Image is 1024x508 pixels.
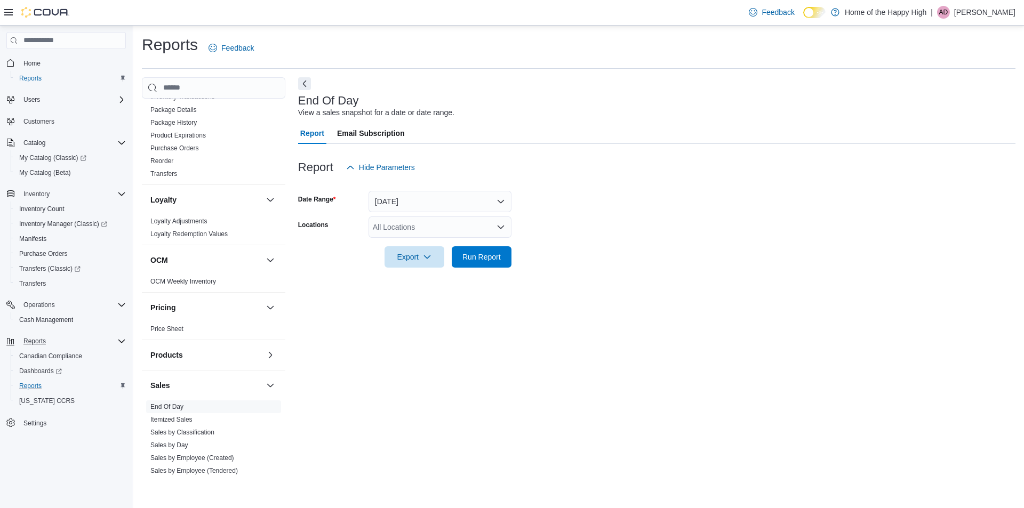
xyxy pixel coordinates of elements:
span: Purchase Orders [150,144,199,152]
label: Date Range [298,195,336,204]
button: Settings [2,415,130,430]
span: Manifests [15,232,126,245]
button: Operations [2,297,130,312]
span: Package History [150,118,197,127]
a: Package Details [150,106,197,114]
nav: Complex example [6,51,126,458]
span: My Catalog (Beta) [19,168,71,177]
a: Package History [150,119,197,126]
span: OCM Weekly Inventory [150,277,216,286]
span: Operations [19,299,126,311]
span: Home [19,57,126,70]
a: Inventory Transactions [150,93,215,101]
h3: Pricing [150,302,175,313]
h3: Products [150,350,183,360]
button: Pricing [150,302,262,313]
a: My Catalog (Classic) [15,151,91,164]
span: Report [300,123,324,144]
span: Price Sheet [150,325,183,333]
a: My Catalog (Classic) [11,150,130,165]
span: Dashboards [15,365,126,377]
button: Inventory [19,188,54,200]
a: Reports [15,380,46,392]
span: Canadian Compliance [15,350,126,362]
a: Purchase Orders [15,247,72,260]
a: Itemized Sales [150,416,193,423]
a: Feedback [745,2,798,23]
span: Inventory Manager (Classic) [15,217,126,230]
span: Cash Management [19,316,73,324]
span: Users [23,95,40,104]
a: Dashboards [15,365,66,377]
h3: OCM [150,255,168,265]
button: Reports [2,334,130,349]
span: Purchase Orders [19,249,68,258]
a: Inventory Manager (Classic) [11,216,130,231]
button: Run Report [452,246,511,268]
a: Loyalty Redemption Values [150,230,228,238]
span: Inventory Count [19,205,65,213]
button: Export [385,246,444,268]
span: Sales by Classification [150,428,214,437]
button: Open list of options [497,223,505,231]
div: OCM [142,275,285,292]
span: Customers [23,117,54,126]
button: Catalog [2,135,130,150]
button: [DATE] [369,191,511,212]
span: Hide Parameters [359,162,415,173]
span: Dark Mode [803,18,804,19]
span: Transfers (Classic) [19,264,81,273]
a: Inventory Manager (Classic) [15,217,111,230]
button: Hide Parameters [342,157,419,178]
span: Transfers (Classic) [15,262,126,275]
span: Settings [23,419,46,428]
span: Loyalty Adjustments [150,217,207,225]
span: Purchase Orders [15,247,126,260]
button: Inventory Count [11,201,130,216]
h3: End Of Day [298,94,359,107]
span: Users [19,93,126,106]
a: Sales by Employee (Created) [150,454,234,462]
span: Reports [15,72,126,85]
button: Reports [19,335,50,348]
span: Sales by Employee (Tendered) [150,466,238,475]
span: My Catalog (Beta) [15,166,126,179]
span: Operations [23,301,55,309]
a: Inventory Count [15,203,69,215]
span: My Catalog (Classic) [15,151,126,164]
span: Reports [15,380,126,392]
button: [US_STATE] CCRS [11,393,130,408]
span: Inventory Count [15,203,126,215]
span: AD [939,6,948,19]
button: Manifests [11,231,130,246]
button: Catalog [19,136,50,149]
a: Transfers [150,170,177,178]
span: [US_STATE] CCRS [19,397,75,405]
a: Transfers (Classic) [11,261,130,276]
span: Transfers [19,279,46,288]
button: Inventory [2,187,130,201]
span: Reorder [150,157,173,165]
h1: Reports [142,34,198,55]
span: Feedback [221,43,254,53]
span: Catalog [19,136,126,149]
span: Reports [19,74,42,83]
a: Transfers (Classic) [15,262,85,275]
a: Feedback [204,37,258,59]
h3: Report [298,161,333,174]
button: Pricing [264,301,277,314]
a: [US_STATE] CCRS [15,394,79,407]
img: Cova [21,7,69,18]
span: Export [391,246,438,268]
span: Canadian Compliance [19,352,82,360]
a: My Catalog (Beta) [15,166,75,179]
button: Users [19,93,44,106]
a: Dashboards [11,364,130,378]
span: Dashboards [19,367,62,375]
button: Reports [11,378,130,393]
span: Reports [19,382,42,390]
